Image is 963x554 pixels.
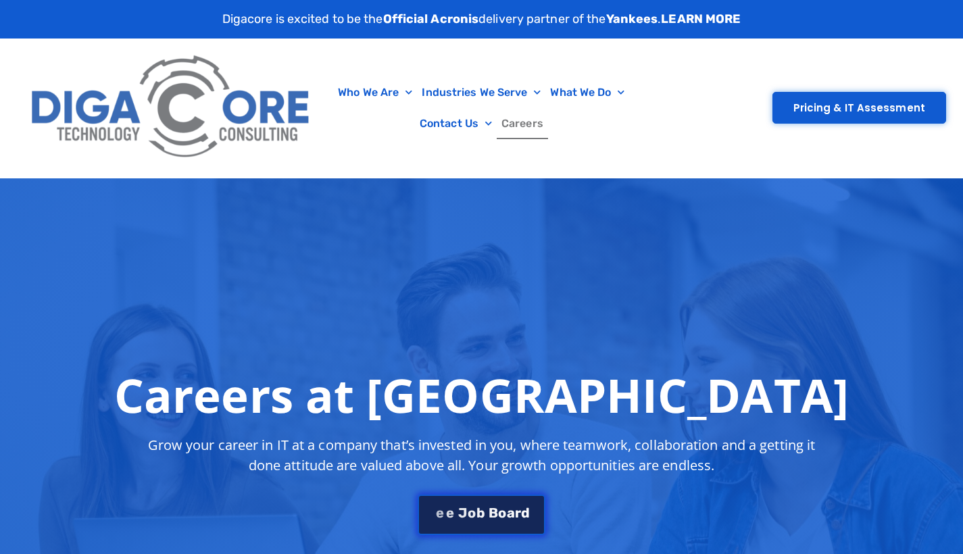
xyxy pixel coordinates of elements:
span: J [458,506,467,520]
span: o [498,506,506,520]
span: o [468,506,476,520]
h1: Careers at [GEOGRAPHIC_DATA] [114,368,849,422]
span: B [489,506,498,520]
a: What We Do [545,77,629,108]
a: Industries We Serve [417,77,545,108]
a: Contact Us [415,108,497,139]
img: Digacore Logo [24,45,320,171]
span: a [507,506,515,520]
strong: Official Acronis [383,11,479,26]
span: r [515,506,521,520]
span: d [521,506,530,520]
nav: Menu [326,77,636,139]
a: Who We Are [333,77,417,108]
p: Digacore is excited to be the delivery partner of the . [222,10,741,28]
a: ee Job Board [418,495,545,535]
a: Careers [497,108,548,139]
span: b [476,506,485,520]
a: Pricing & IT Assessment [772,92,946,124]
span: e [436,506,444,520]
span: Pricing & IT Assessment [793,103,925,113]
a: LEARN MORE [661,11,741,26]
p: Grow your career in IT at a company that’s invested in you, where teamwork, collaboration and a g... [136,435,828,476]
strong: Yankees [606,11,658,26]
span: e [446,506,454,520]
